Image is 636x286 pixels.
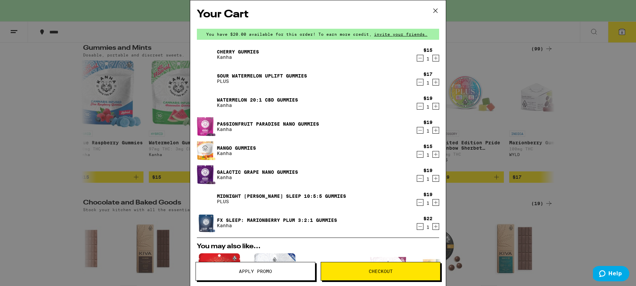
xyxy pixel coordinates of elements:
[217,223,337,228] p: Kanha
[417,151,423,158] button: Decrement
[217,97,298,103] a: Watermelon 20:1 CBD Gummies
[417,199,423,206] button: Decrement
[423,71,432,77] div: $17
[432,175,439,182] button: Increment
[432,199,439,206] button: Increment
[217,199,346,204] p: PLUS
[217,218,337,223] a: FX SLEEP: Marionberry Plum 3:2:1 Gummies
[423,56,432,61] div: 1
[417,55,423,61] button: Decrement
[217,54,259,60] p: Kanha
[423,47,432,53] div: $15
[217,175,298,180] p: Kanha
[217,49,259,54] a: Cherry Gummies
[423,168,432,173] div: $19
[197,93,216,112] img: Watermelon 20:1 CBD Gummies
[217,169,298,175] a: Galactic Grape Nano Gummies
[423,128,432,134] div: 1
[417,103,423,110] button: Decrement
[593,266,629,283] iframe: Opens a widget where you can find more information
[417,79,423,86] button: Decrement
[423,104,432,110] div: 1
[197,69,216,88] img: Sour Watermelon UPLIFT Gummies
[423,200,432,206] div: 1
[423,144,432,149] div: $15
[197,165,216,185] img: Galactic Grape Nano Gummies
[432,151,439,158] button: Increment
[197,117,216,137] img: Passionfruit Paradise Nano Gummies
[432,223,439,230] button: Increment
[217,121,319,127] a: Passionfruit Paradise Nano Gummies
[423,96,432,101] div: $19
[217,145,256,151] a: Mango Gummies
[432,103,439,110] button: Increment
[423,80,432,86] div: 1
[197,7,439,22] h2: Your Cart
[369,269,393,274] span: Checkout
[417,127,423,134] button: Decrement
[423,120,432,125] div: $19
[372,32,430,36] span: invite your friends.
[217,103,298,108] p: Kanha
[206,32,372,36] span: You have $20.00 available for this order! To earn more credit,
[239,269,272,274] span: Apply Promo
[197,243,439,250] h2: You may also like...
[423,216,432,221] div: $22
[197,29,439,40] div: You have $20.00 available for this order! To earn more credit,invite your friends.
[423,152,432,158] div: 1
[217,127,319,132] p: Kanha
[196,262,315,281] button: Apply Promo
[197,141,216,161] img: Mango Gummies
[432,79,439,86] button: Increment
[217,73,307,79] a: Sour Watermelon UPLIFT Gummies
[432,127,439,134] button: Increment
[423,176,432,182] div: 1
[197,189,216,208] img: Midnight Berry SLEEP 10:5:5 Gummies
[432,55,439,61] button: Increment
[423,225,432,230] div: 1
[321,262,440,281] button: Checkout
[197,45,216,64] img: Cherry Gummies
[217,79,307,84] p: PLUS
[423,192,432,197] div: $19
[217,193,346,199] a: Midnight [PERSON_NAME] SLEEP 10:5:5 Gummies
[417,175,423,182] button: Decrement
[197,211,216,234] img: FX SLEEP: Marionberry Plum 3:2:1 Gummies
[417,223,423,230] button: Decrement
[217,151,256,156] p: Kanha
